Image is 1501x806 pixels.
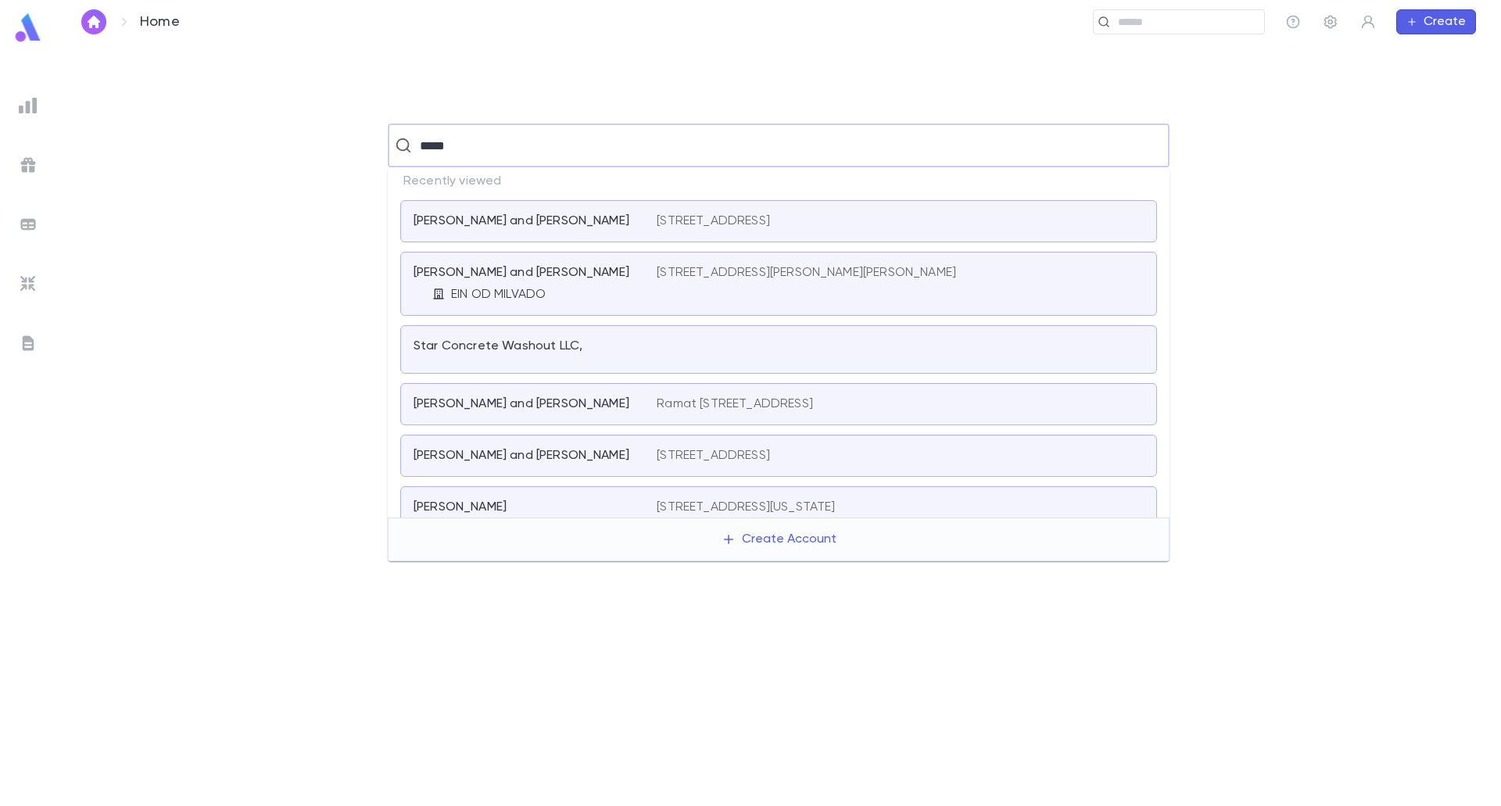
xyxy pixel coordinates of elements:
img: batches_grey.339ca447c9d9533ef1741baa751efc33.svg [19,215,38,234]
img: imports_grey.530a8a0e642e233f2baf0ef88e8c9fcb.svg [19,274,38,293]
p: [STREET_ADDRESS][PERSON_NAME][PERSON_NAME] [657,265,956,281]
button: Create [1396,9,1476,34]
img: campaigns_grey.99e729a5f7ee94e3726e6486bddda8f1.svg [19,156,38,174]
p: EIN OD MILVADO [451,287,546,303]
img: letters_grey.7941b92b52307dd3b8a917253454ce1c.svg [19,334,38,353]
img: reports_grey.c525e4749d1bce6a11f5fe2a8de1b229.svg [19,96,38,115]
p: [PERSON_NAME] and [PERSON_NAME] [414,448,629,464]
img: logo [13,13,44,43]
p: Ramat [STREET_ADDRESS] [657,396,813,412]
p: Star Concrete Washout LLC, [414,339,582,354]
p: [PERSON_NAME] and [PERSON_NAME] [414,265,629,281]
p: [PERSON_NAME] and [PERSON_NAME] [414,213,629,229]
p: Recently viewed [388,167,1170,195]
p: [PERSON_NAME] [414,500,507,515]
p: [STREET_ADDRESS] [657,448,770,464]
p: [PERSON_NAME] and [PERSON_NAME] [414,396,629,412]
button: Create Account [709,525,849,554]
p: [STREET_ADDRESS] [657,213,770,229]
p: Home [140,13,180,30]
p: [STREET_ADDRESS][US_STATE] [657,500,835,515]
img: home_white.a664292cf8c1dea59945f0da9f25487c.svg [84,16,103,28]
